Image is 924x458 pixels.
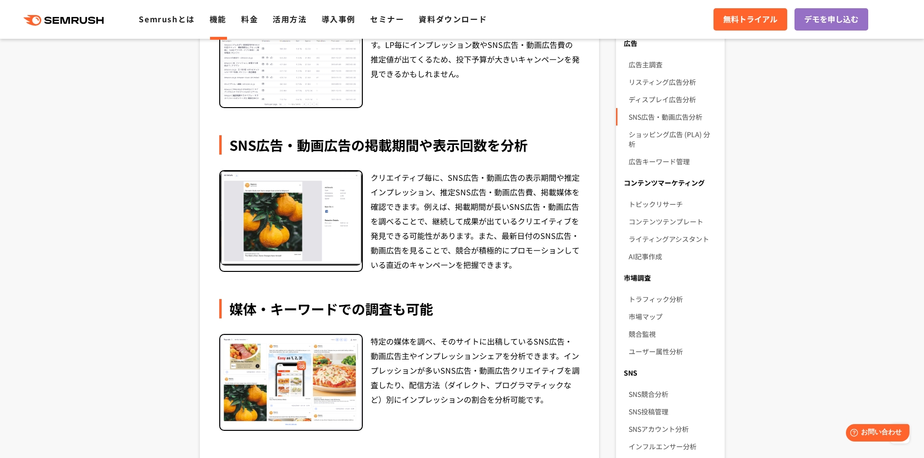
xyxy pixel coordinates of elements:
a: セミナー [370,13,404,25]
div: SNS広告・動画広告の遷移先LPを調査することが可能です。LP毎にインプレッション数やSNS広告・動画広告費の推定値が出てくるため、投下予算が大きいキャンペーンを発見できるかもしれません。 [371,23,580,109]
a: SNS投稿管理 [629,403,716,420]
div: SNS広告・動画広告の掲載期間や表示回数を分析 [219,135,580,155]
a: トピックリサーチ [629,195,716,213]
a: 活用方法 [273,13,307,25]
div: クリエイティブ毎に、SNS広告・動画広告の表示期間や推定インプレッション、推定SNS広告・動画広告費、掲載媒体を確認できます。例えば、掲載期間が長いSNS広告・動画広告を調べることで、継続して成... [371,170,580,272]
iframe: Help widget launcher [838,420,913,447]
a: インフルエンサー分析 [629,438,716,455]
a: ライティングアシスタント [629,230,716,248]
a: SNS広告・動画広告分析 [629,108,716,126]
a: 機能 [210,13,227,25]
a: 無料トライアル [713,8,787,31]
a: トラフィック分析 [629,290,716,308]
img: SNS広告・動画広告の掲載期間や表示回数を分析 [220,171,362,266]
a: 導入事例 [322,13,356,25]
a: 広告キーワード管理 [629,153,716,170]
a: ディスプレイ広告分析 [629,91,716,108]
div: 特定の媒体を調べ、そのサイトに出稿しているSNS広告・動画広告主やインプレッションシェアを分析できます。インプレッションが多いSNS広告・動画広告クリエイティブを調査したり、配信方法（ダイレクト... [371,334,580,431]
a: SNS競合分析 [629,385,716,403]
a: Semrushとは [139,13,195,25]
a: 広告主調査 [629,56,716,73]
div: 市場調査 [616,269,724,286]
a: SNSアカウント分析 [629,420,716,438]
a: ショッピング広告 (PLA) 分析 [629,126,716,153]
div: 広告 [616,34,724,52]
a: コンテンツテンプレート [629,213,716,230]
img: ディスプレイ広告のLPを確認 [220,24,362,108]
span: 無料トライアル [723,13,778,26]
a: 料金 [241,13,258,25]
a: 資料ダウンロード [419,13,487,25]
a: 市場マップ [629,308,716,325]
a: ユーザー属性分析 [629,343,716,360]
span: デモを申し込む [804,13,859,26]
div: SNS [616,364,724,381]
div: 媒体・キーワードでの調査も可能 [219,299,580,318]
a: AI記事作成 [629,248,716,265]
a: デモを申し込む [794,8,868,31]
img: 媒体・キーワードでの調査も可能 [220,335,362,430]
a: 競合監視 [629,325,716,343]
div: コンテンツマーケティング [616,174,724,191]
a: リスティング広告分析 [629,73,716,91]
